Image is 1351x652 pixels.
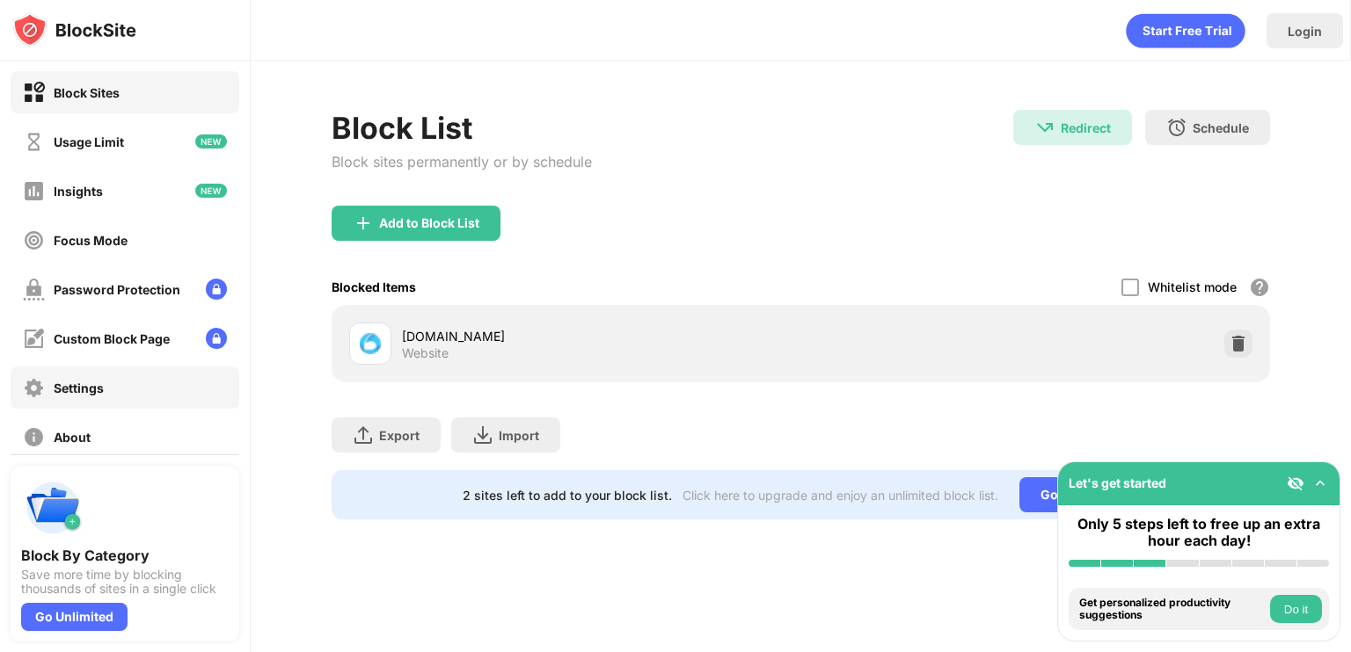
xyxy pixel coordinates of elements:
[23,229,45,251] img: focus-off.svg
[21,603,128,631] div: Go Unlimited
[54,380,104,395] div: Settings
[1193,120,1249,135] div: Schedule
[206,328,227,349] img: lock-menu.svg
[332,110,592,146] div: Block List
[206,279,227,300] img: lock-menu.svg
[379,216,479,230] div: Add to Block List
[683,488,998,503] div: Click here to upgrade and enjoy an unlimited block list.
[1019,477,1140,512] div: Go Unlimited
[54,282,180,297] div: Password Protection
[1069,475,1166,490] div: Let's get started
[1126,13,1245,48] div: animation
[23,131,45,153] img: time-usage-off.svg
[195,134,227,149] img: new-icon.svg
[332,279,416,294] div: Blocked Items
[23,279,45,301] img: password-protection-off.svg
[360,333,381,354] img: favicons
[23,180,45,202] img: insights-off.svg
[1311,475,1329,492] img: omni-setup-toggle.svg
[54,85,120,100] div: Block Sites
[499,428,539,443] div: Import
[1270,595,1322,623] button: Do it
[21,547,229,564] div: Block By Category
[23,328,45,350] img: customize-block-page-off.svg
[23,82,45,104] img: block-on.svg
[54,184,103,199] div: Insights
[1069,516,1329,549] div: Only 5 steps left to free up an extra hour each day!
[332,153,592,170] div: Block sites permanently or by schedule
[1287,475,1304,492] img: eye-not-visible.svg
[379,428,420,443] div: Export
[1079,597,1266,622] div: Get personalized productivity suggestions
[54,430,91,445] div: About
[1061,120,1111,135] div: Redirect
[1148,279,1237,294] div: Whitelist mode
[195,184,227,198] img: new-icon.svg
[463,488,672,503] div: 2 sites left to add to your block list.
[23,426,45,448] img: about-off.svg
[21,568,229,596] div: Save more time by blocking thousands of sites in a single click
[402,327,800,345] div: [DOMAIN_NAME]
[21,476,84,540] img: push-categories.svg
[12,12,136,47] img: logo-blocksite.svg
[402,345,449,361] div: Website
[54,233,128,248] div: Focus Mode
[23,377,45,399] img: settings-off.svg
[1288,24,1322,39] div: Login
[54,134,124,149] div: Usage Limit
[54,331,170,346] div: Custom Block Page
